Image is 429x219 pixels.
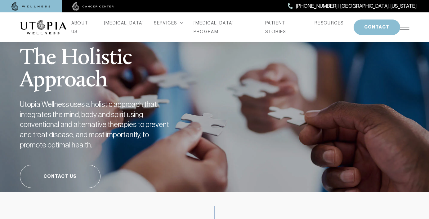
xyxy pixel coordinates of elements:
a: RESOURCES [315,19,344,27]
a: [MEDICAL_DATA] [104,19,144,27]
img: wellness [11,2,51,11]
div: SERVICES [154,19,184,27]
a: PATIENT STORIES [265,19,305,36]
a: [MEDICAL_DATA] PROGRAM [194,19,255,36]
span: [PHONE_NUMBER] | [GEOGRAPHIC_DATA], [US_STATE] [296,2,417,10]
img: logo [20,20,66,35]
h1: The Holistic Approach [20,32,203,92]
img: cancer center [72,2,114,11]
img: icon-hamburger [400,25,409,30]
h2: Utopia Wellness uses a holistic approach that integrates the mind, body and spirit using conventi... [20,99,175,150]
a: Contact Us [20,165,101,188]
a: ABOUT US [71,19,94,36]
button: CONTACT [354,20,400,35]
a: [PHONE_NUMBER] | [GEOGRAPHIC_DATA], [US_STATE] [288,2,417,10]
